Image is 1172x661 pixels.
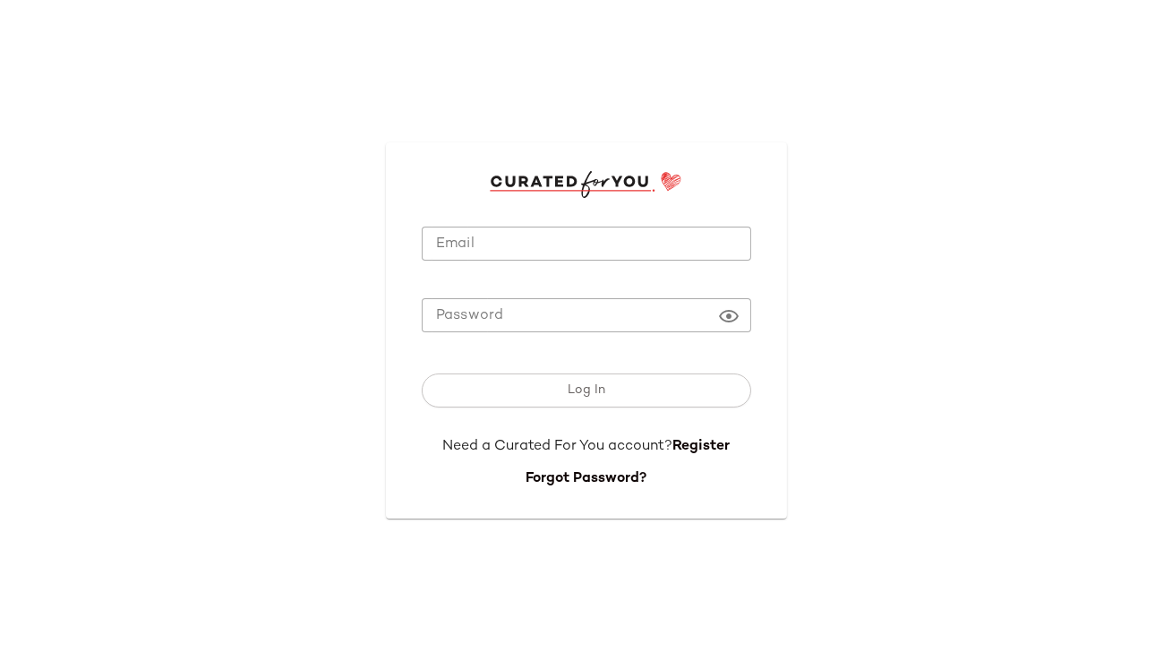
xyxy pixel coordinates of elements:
span: Log In [567,383,605,398]
span: Need a Curated For You account? [442,439,672,454]
button: Log In [422,373,751,408]
a: Forgot Password? [526,471,646,486]
a: Register [672,439,730,454]
img: cfy_login_logo.DGdB1djN.svg [490,171,682,198]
